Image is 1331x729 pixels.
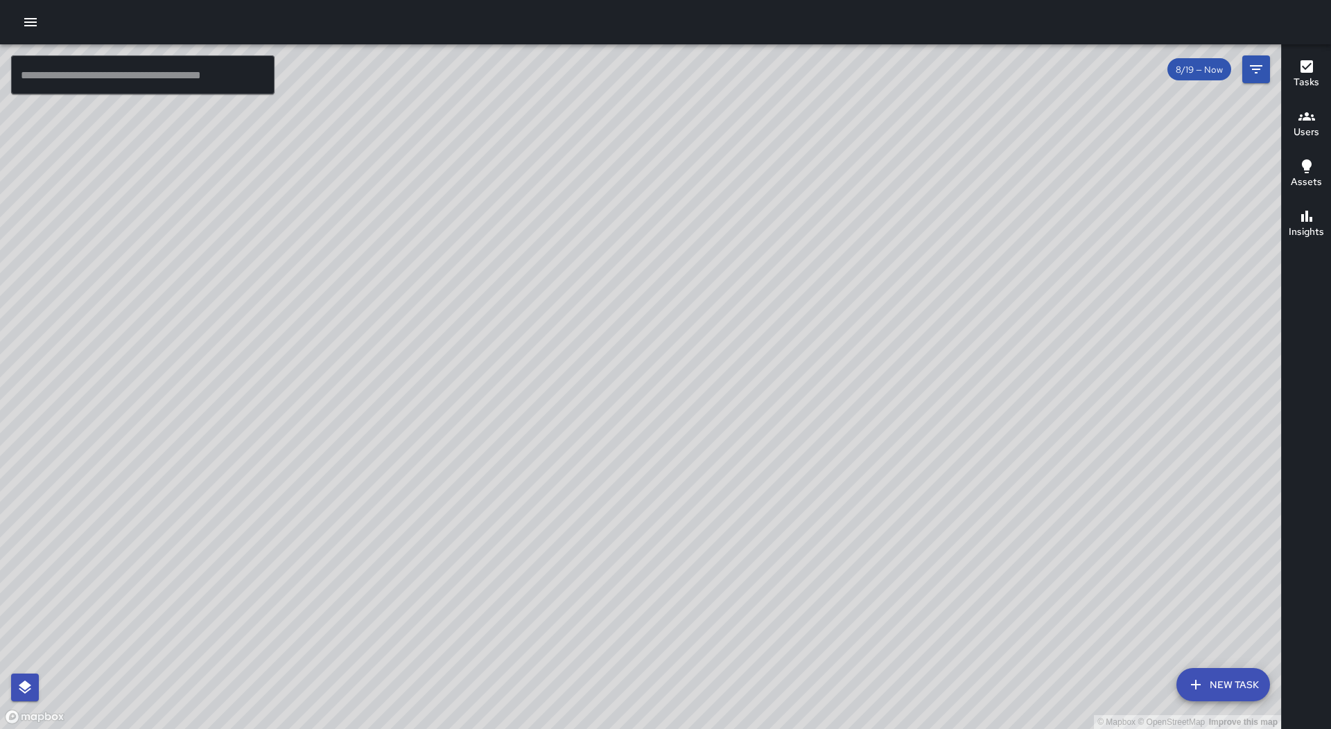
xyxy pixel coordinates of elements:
button: Tasks [1282,50,1331,100]
h6: Assets [1291,175,1322,190]
h6: Users [1294,125,1319,140]
button: Users [1282,100,1331,150]
h6: Tasks [1294,75,1319,90]
span: 8/19 — Now [1167,64,1231,76]
h6: Insights [1289,225,1324,240]
button: Assets [1282,150,1331,200]
button: Filters [1242,55,1270,83]
button: Insights [1282,200,1331,249]
button: New Task [1176,668,1270,701]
